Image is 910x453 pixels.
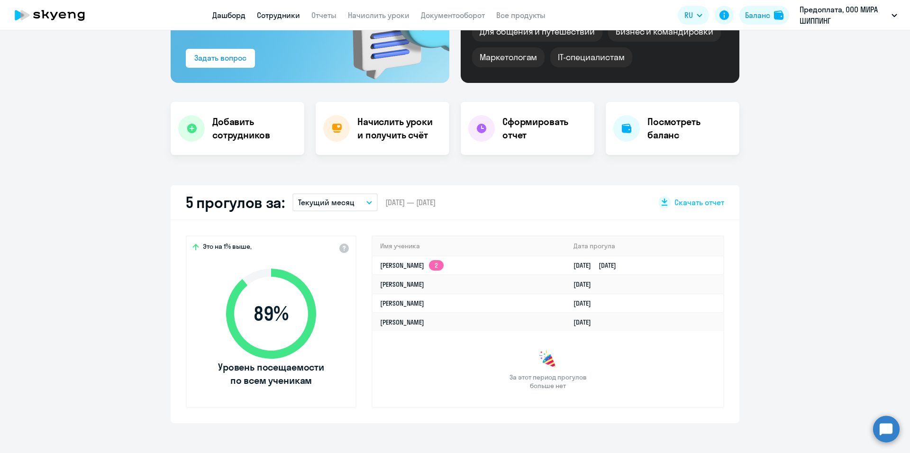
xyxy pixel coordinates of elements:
[800,4,888,27] p: Предоплата, ООО МИРА ШИППИНГ
[573,318,599,326] a: [DATE]
[217,302,326,325] span: 89 %
[380,318,424,326] a: [PERSON_NAME]
[194,52,246,63] div: Задать вопрос
[684,9,693,21] span: RU
[573,299,599,308] a: [DATE]
[186,49,255,68] button: Задать вопрос
[217,361,326,387] span: Уровень посещаемости по всем ученикам
[357,115,440,142] h4: Начислить уроки и получить счёт
[311,10,337,20] a: Отчеты
[550,47,632,67] div: IT-специалистам
[212,10,246,20] a: Дашборд
[212,115,297,142] h4: Добавить сотрудников
[380,299,424,308] a: [PERSON_NAME]
[380,261,444,270] a: [PERSON_NAME]2
[538,350,557,369] img: congrats
[774,10,783,20] img: balance
[508,373,588,390] span: За этот период прогулов больше нет
[739,6,789,25] button: Балансbalance
[472,47,545,67] div: Маркетологам
[421,10,485,20] a: Документооборот
[647,115,732,142] h4: Посмотреть баланс
[496,10,546,20] a: Все продукты
[472,22,602,42] div: Для общения и путешествий
[566,236,723,256] th: Дата прогула
[298,197,355,208] p: Текущий месяц
[745,9,770,21] div: Баланс
[380,280,424,289] a: [PERSON_NAME]
[257,10,300,20] a: Сотрудники
[608,22,721,42] div: Бизнес и командировки
[385,197,436,208] span: [DATE] — [DATE]
[373,236,566,256] th: Имя ученика
[795,4,902,27] button: Предоплата, ООО МИРА ШИППИНГ
[502,115,587,142] h4: Сформировать отчет
[678,6,709,25] button: RU
[348,10,409,20] a: Начислить уроки
[429,260,444,271] app-skyeng-badge: 2
[203,242,252,254] span: Это на 1% выше,
[573,261,624,270] a: [DATE][DATE]
[674,197,724,208] span: Скачать отчет
[186,193,285,212] h2: 5 прогулов за:
[573,280,599,289] a: [DATE]
[292,193,378,211] button: Текущий месяц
